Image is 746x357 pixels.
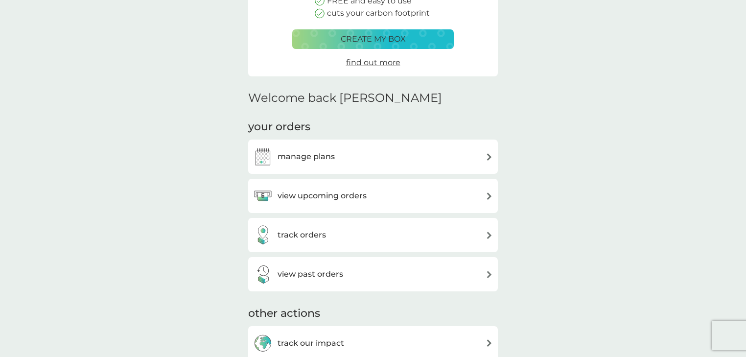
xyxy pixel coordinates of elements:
[278,268,343,281] h3: view past orders
[486,232,493,239] img: arrow right
[346,56,400,69] a: find out more
[248,91,442,105] h2: Welcome back [PERSON_NAME]
[278,229,326,241] h3: track orders
[486,192,493,200] img: arrow right
[486,153,493,161] img: arrow right
[278,337,344,350] h3: track our impact
[346,58,400,67] span: find out more
[486,271,493,278] img: arrow right
[327,7,430,20] p: cuts your carbon footprint
[278,150,335,163] h3: manage plans
[248,306,320,321] h3: other actions
[341,33,406,46] p: create my box
[248,119,310,135] h3: your orders
[292,29,454,49] button: create my box
[486,339,493,347] img: arrow right
[278,190,367,202] h3: view upcoming orders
